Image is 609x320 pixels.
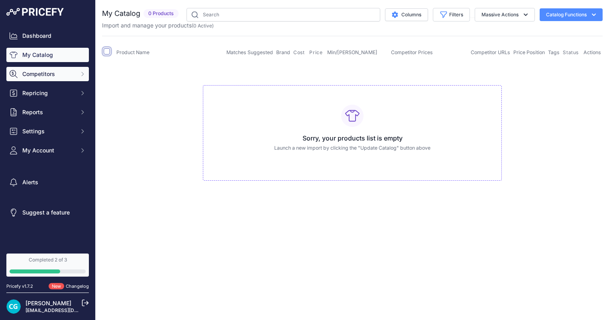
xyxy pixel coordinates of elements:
p: Launch a new import by clicking the "Update Catalog" button above [210,144,495,152]
span: Min/[PERSON_NAME] [327,49,377,55]
a: Completed 2 of 3 [6,254,89,277]
span: Competitor URLs [471,49,510,55]
p: Import and manage your products [102,21,214,29]
img: Pricefy Logo [6,8,64,16]
span: Competitor Prices [391,49,433,55]
a: Dashboard [6,29,89,43]
span: New [49,283,64,290]
button: Cost [293,49,306,56]
button: Columns [385,8,428,21]
div: Pricefy v1.7.2 [6,283,33,290]
a: Alerts [6,175,89,189]
span: Repricing [22,89,75,97]
button: Settings [6,124,89,139]
span: ( ) [192,23,214,29]
a: [EMAIL_ADDRESS][DOMAIN_NAME] [26,307,109,313]
span: Price [309,49,322,56]
span: Status [563,49,579,56]
span: Brand [276,49,290,55]
a: Suggest a feature [6,205,89,220]
button: Repricing [6,86,89,100]
span: Product Name [116,49,149,55]
span: 0 Products [143,9,179,18]
span: Actions [583,49,601,55]
button: Competitors [6,67,89,81]
span: Matches Suggested [226,49,273,55]
a: Changelog [66,283,89,289]
span: Price Position [513,49,545,55]
span: Competitors [22,70,75,78]
span: My Account [22,146,75,154]
button: Status [563,49,580,56]
button: Catalog Functions [540,8,603,21]
nav: Sidebar [6,29,89,244]
input: Search [187,8,380,21]
button: Filters [433,8,470,21]
button: My Account [6,143,89,158]
span: Cost [293,49,304,56]
span: Settings [22,127,75,135]
button: Price [309,49,324,56]
h2: My Catalog [102,8,140,19]
a: 0 Active [193,23,212,29]
span: Reports [22,108,75,116]
button: Massive Actions [475,8,535,21]
button: Reports [6,105,89,119]
a: [PERSON_NAME] [26,300,71,306]
h3: Sorry, your products list is empty [210,133,495,143]
a: My Catalog [6,48,89,62]
span: Tags [548,49,560,55]
div: Completed 2 of 3 [10,257,86,263]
